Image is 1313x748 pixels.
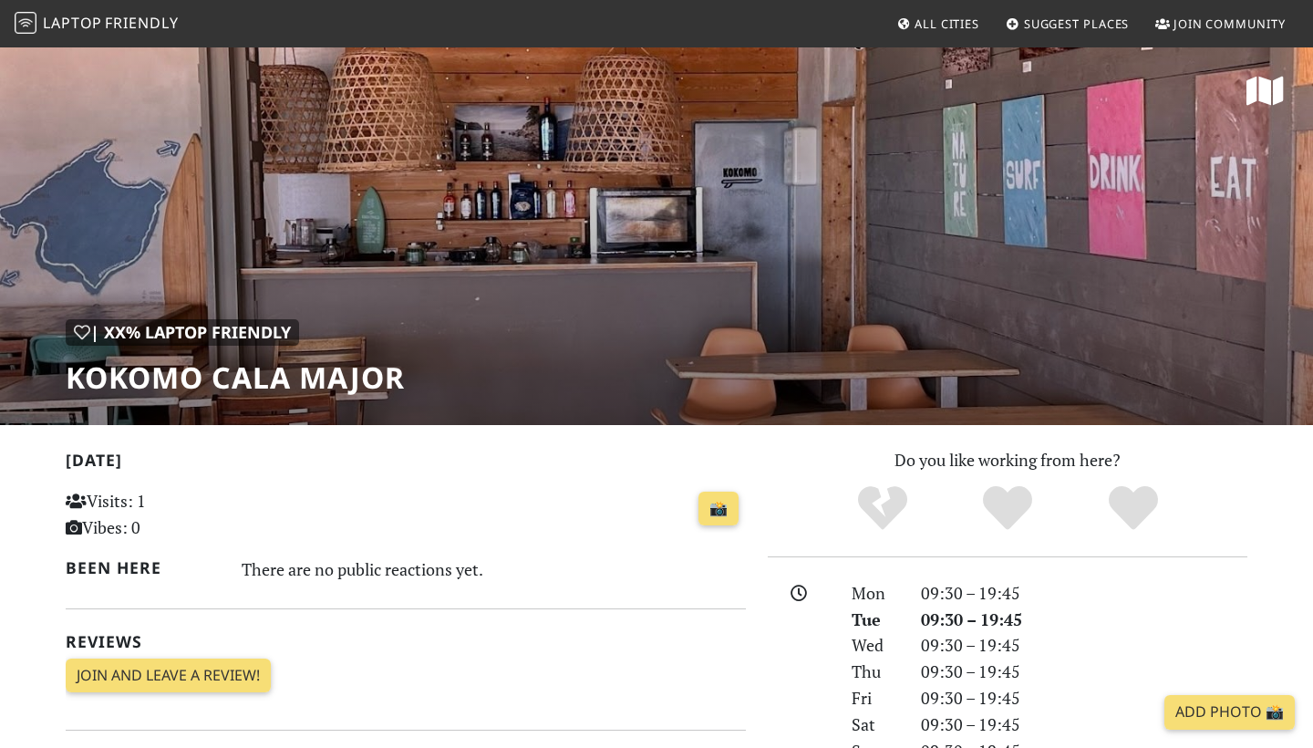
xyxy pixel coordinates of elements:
div: Thu [841,659,910,685]
p: Visits: 1 Vibes: 0 [66,488,278,541]
h2: [DATE] [66,451,746,477]
a: Suggest Places [998,7,1137,40]
a: Join and leave a review! [66,659,271,693]
div: There are no public reactions yet. [242,555,747,584]
div: 09:30 – 19:45 [910,632,1258,659]
div: Tue [841,607,910,633]
div: Fri [841,685,910,712]
div: Definitely! [1070,483,1196,534]
a: LaptopFriendly LaptopFriendly [15,8,179,40]
div: No [820,483,946,534]
img: LaptopFriendly [15,12,36,34]
div: 09:30 – 19:45 [910,712,1258,738]
div: 09:30 – 19:45 [910,607,1258,633]
div: 09:30 – 19:45 [910,659,1258,685]
p: Do you like working from here? [768,447,1247,473]
div: 09:30 – 19:45 [910,685,1258,712]
a: All Cities [889,7,987,40]
a: Add Photo 📸 [1164,695,1295,730]
div: Yes [945,483,1070,534]
a: 📸 [698,492,739,526]
div: 09:30 – 19:45 [910,580,1258,607]
div: | XX% Laptop Friendly [66,319,299,346]
div: Mon [841,580,910,607]
div: Wed [841,632,910,659]
h1: Kokomo Cala Major [66,360,405,395]
div: Sat [841,712,910,738]
span: Laptop [43,13,102,33]
a: Join Community [1148,7,1293,40]
span: All Cities [915,16,979,32]
span: Join Community [1173,16,1286,32]
h2: Been here [66,558,220,577]
h2: Reviews [66,632,746,651]
span: Friendly [105,13,178,33]
span: Suggest Places [1024,16,1130,32]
